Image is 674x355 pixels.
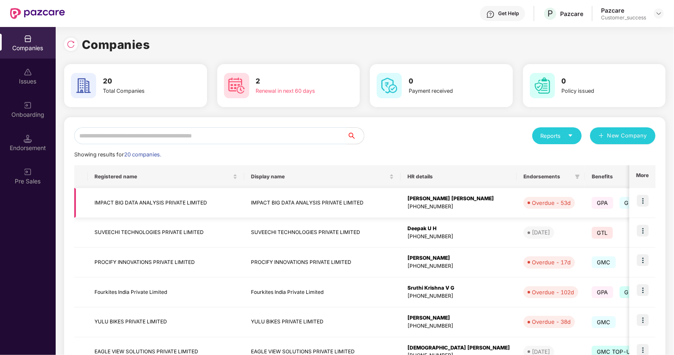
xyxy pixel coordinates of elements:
[88,165,244,188] th: Registered name
[224,73,249,98] img: svg+xml;base64,PHN2ZyB4bWxucz0iaHR0cDovL3d3dy53My5vcmcvMjAwMC9zdmciIHdpZHRoPSI2MCIgaGVpZ2h0PSI2MC...
[409,87,481,95] div: Payment received
[88,218,244,248] td: SUVEECHI TECHNOLOGIES PRIVATE LIMITED
[74,151,161,158] span: Showing results for
[88,188,244,218] td: IMPACT BIG DATA ANALYSIS PRIVATE LIMITED
[547,8,553,19] span: P
[10,8,65,19] img: New Pazcare Logo
[407,233,510,241] div: [PHONE_NUMBER]
[498,10,519,17] div: Get Help
[407,195,510,203] div: [PERSON_NAME] [PERSON_NAME]
[407,262,510,270] div: [PHONE_NUMBER]
[407,284,510,292] div: Sruthi Krishna V G
[592,256,616,268] span: GMC
[88,307,244,337] td: YULU BIKES PRIVATE LIMITED
[530,73,555,98] img: svg+xml;base64,PHN2ZyB4bWxucz0iaHR0cDovL3d3dy53My5vcmcvMjAwMC9zdmciIHdpZHRoPSI2MCIgaGVpZ2h0PSI2MC...
[599,133,604,140] span: plus
[103,76,175,87] h3: 20
[256,87,329,95] div: Renewal in next 60 days
[407,225,510,233] div: Deepak U H
[532,317,571,326] div: Overdue - 38d
[629,165,655,188] th: More
[409,76,481,87] h3: 0
[256,76,329,87] h3: 2
[655,10,662,17] img: svg+xml;base64,PHN2ZyBpZD0iRHJvcGRvd24tMzJ4MzIiIHhtbG5zPSJodHRwOi8vd3d3LnczLm9yZy8yMDAwL3N2ZyIgd2...
[407,254,510,262] div: [PERSON_NAME]
[601,6,646,14] div: Pazcare
[347,127,364,144] button: search
[607,132,647,140] span: New Company
[637,195,649,207] img: icon
[71,73,96,98] img: svg+xml;base64,PHN2ZyB4bWxucz0iaHR0cDovL3d3dy53My5vcmcvMjAwMC9zdmciIHdpZHRoPSI2MCIgaGVpZ2h0PSI2MC...
[407,314,510,322] div: [PERSON_NAME]
[562,87,634,95] div: Policy issued
[637,314,649,326] img: icon
[637,225,649,237] img: icon
[568,133,573,138] span: caret-down
[620,286,667,298] span: GMC TOP-UP
[523,173,572,180] span: Endorsements
[244,247,401,277] td: PROCIFY INNOVATIONS PRIVATE LIMITED
[103,87,175,95] div: Total Companies
[88,247,244,277] td: PROCIFY INNOVATIONS PRIVATE LIMITED
[244,277,401,307] td: Fourkites India Private Limited
[486,10,495,19] img: svg+xml;base64,PHN2ZyBpZD0iSGVscC0zMngzMiIgeG1sbnM9Imh0dHA6Ly93d3cudzMub3JnLzIwMDAvc3ZnIiB3aWR0aD...
[377,73,402,98] img: svg+xml;base64,PHN2ZyB4bWxucz0iaHR0cDovL3d3dy53My5vcmcvMjAwMC9zdmciIHdpZHRoPSI2MCIgaGVpZ2h0PSI2MC...
[573,172,582,182] span: filter
[592,286,613,298] span: GPA
[562,76,634,87] h3: 0
[541,132,573,140] div: Reports
[124,151,161,158] span: 20 companies.
[94,173,231,180] span: Registered name
[347,132,364,139] span: search
[532,288,574,296] div: Overdue - 102d
[620,197,644,209] span: GMC
[244,165,401,188] th: Display name
[407,322,510,330] div: [PHONE_NUMBER]
[407,203,510,211] div: [PHONE_NUMBER]
[244,218,401,248] td: SUVEECHI TECHNOLOGIES PRIVATE LIMITED
[67,40,75,48] img: svg+xml;base64,PHN2ZyBpZD0iUmVsb2FkLTMyeDMyIiB4bWxucz0iaHR0cDovL3d3dy53My5vcmcvMjAwMC9zdmciIHdpZH...
[592,316,616,328] span: GMC
[532,258,571,266] div: Overdue - 17d
[407,344,510,352] div: [DEMOGRAPHIC_DATA] [PERSON_NAME]
[244,188,401,218] td: IMPACT BIG DATA ANALYSIS PRIVATE LIMITED
[82,35,150,54] h1: Companies
[401,165,517,188] th: HR details
[592,197,613,209] span: GPA
[592,227,613,239] span: GTL
[24,168,32,176] img: svg+xml;base64,PHN2ZyB3aWR0aD0iMjAiIGhlaWdodD0iMjAiIHZpZXdCb3g9IjAgMCAyMCAyMCIgZmlsbD0ibm9uZSIgeG...
[532,199,571,207] div: Overdue - 53d
[590,127,655,144] button: plusNew Company
[407,292,510,300] div: [PHONE_NUMBER]
[88,277,244,307] td: Fourkites India Private Limited
[251,173,388,180] span: Display name
[244,307,401,337] td: YULU BIKES PRIVATE LIMITED
[24,101,32,110] img: svg+xml;base64,PHN2ZyB3aWR0aD0iMjAiIGhlaWdodD0iMjAiIHZpZXdCb3g9IjAgMCAyMCAyMCIgZmlsbD0ibm9uZSIgeG...
[24,35,32,43] img: svg+xml;base64,PHN2ZyBpZD0iQ29tcGFuaWVzIiB4bWxucz0iaHR0cDovL3d3dy53My5vcmcvMjAwMC9zdmciIHdpZHRoPS...
[575,174,580,179] span: filter
[637,254,649,266] img: icon
[532,228,550,237] div: [DATE]
[560,10,583,18] div: Pazcare
[601,14,646,21] div: Customer_success
[24,68,32,76] img: svg+xml;base64,PHN2ZyBpZD0iSXNzdWVzX2Rpc2FibGVkIiB4bWxucz0iaHR0cDovL3d3dy53My5vcmcvMjAwMC9zdmciIH...
[637,284,649,296] img: icon
[24,134,32,143] img: svg+xml;base64,PHN2ZyB3aWR0aD0iMTQuNSIgaGVpZ2h0PSIxNC41IiB2aWV3Qm94PSIwIDAgMTYgMTYiIGZpbGw9Im5vbm...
